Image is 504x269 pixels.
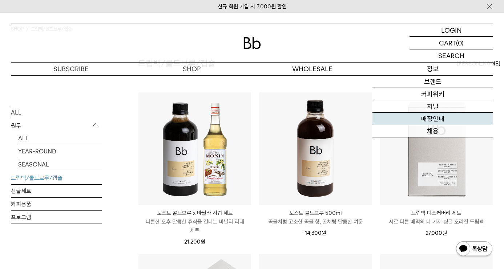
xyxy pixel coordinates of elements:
p: 나른한 오후 달콤한 휴식을 건네는 바닐라 라떼 세트 [138,217,251,235]
img: 드립백 디스커버리 세트 [380,92,493,205]
a: 매장안내 [372,113,493,125]
a: LOGIN [410,24,493,37]
span: 27,000 [426,230,447,236]
p: 원두 [11,119,102,132]
img: 로고 [243,37,261,49]
p: (0) [456,37,464,49]
p: 토스트 콜드브루 500ml [259,209,372,217]
p: WHOLESALE [252,63,373,75]
a: 선물세트 [11,184,102,197]
a: SHOP [132,63,252,75]
p: 토스트 콜드브루 x 바닐라 시럽 세트 [138,209,251,217]
a: 신규 회원 가입 시 3,000원 할인 [218,3,287,10]
span: 14,300 [305,230,326,236]
a: SUBSCRIBE [11,63,132,75]
span: 원 [201,238,205,245]
p: 드립백 디스커버리 세트 [380,209,493,217]
a: 드립백 디스커버리 세트 서로 다른 매력의 네 가지 싱글 오리진 드립백 [380,209,493,226]
a: 브랜드 [372,76,493,88]
p: 정보 [372,63,493,75]
img: 토스트 콜드브루 x 바닐라 시럽 세트 [138,92,251,205]
img: 토스트 콜드브루 500ml [259,92,372,205]
a: 커피용품 [11,197,102,210]
a: 토스트 콜드브루 500ml 곡물처럼 고소한 곡물 향, 꿀처럼 달콤한 여운 [259,209,372,226]
a: ALL [11,106,102,119]
p: 곡물처럼 고소한 곡물 향, 꿀처럼 달콤한 여운 [259,217,372,226]
a: CART (0) [410,37,493,49]
a: 토스트 콜드브루 x 바닐라 시럽 세트 나른한 오후 달콤한 휴식을 건네는 바닐라 라떼 세트 [138,209,251,235]
a: 프로그램 [11,210,102,223]
span: 원 [442,230,447,236]
a: 채용 [372,125,493,137]
p: SEARCH [438,49,464,62]
p: 서로 다른 매력의 네 가지 싱글 오리진 드립백 [380,217,493,226]
a: YEAR-ROUND [18,145,102,157]
a: 저널 [372,100,493,113]
a: 드립백/콜드브루/캡슐 [11,171,102,184]
a: 커피위키 [372,88,493,100]
p: CART [439,37,456,49]
span: 21,200 [184,238,205,245]
p: LOGIN [441,24,462,36]
a: ALL [18,132,102,144]
span: 원 [322,230,326,236]
a: SEASONAL [18,158,102,170]
img: 카카오톡 채널 1:1 채팅 버튼 [455,241,493,258]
